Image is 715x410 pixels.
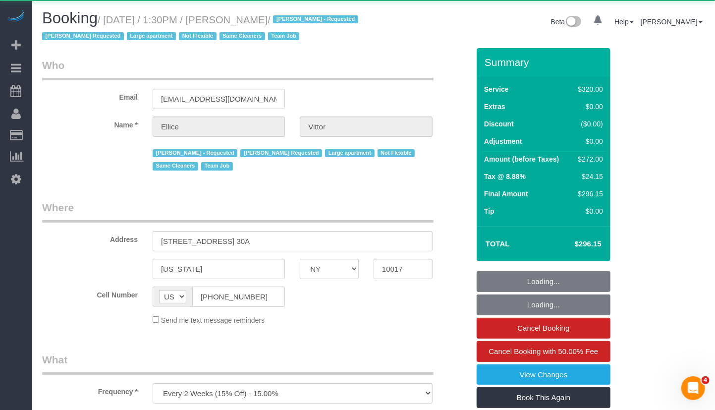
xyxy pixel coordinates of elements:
[179,32,217,40] span: Not Flexible
[702,376,710,384] span: 4
[240,149,322,157] span: [PERSON_NAME] Requested
[484,172,526,181] label: Tax @ 8.88%
[192,287,285,307] input: Cell Number
[153,162,198,170] span: Same Cleaners
[484,189,528,199] label: Final Amount
[201,162,233,170] span: Team Job
[35,287,145,300] label: Cell Number
[273,15,358,23] span: [PERSON_NAME] - Requested
[614,18,634,26] a: Help
[35,89,145,102] label: Email
[42,14,361,42] small: / [DATE] / 1:30PM / [PERSON_NAME]
[35,117,145,130] label: Name *
[641,18,703,26] a: [PERSON_NAME]
[378,149,415,157] span: Not Flexible
[681,376,705,400] iframe: Intercom live chat
[153,259,285,279] input: City
[153,149,237,157] span: [PERSON_NAME] - Requested
[574,136,603,146] div: $0.00
[485,57,605,68] h3: Summary
[486,239,510,248] strong: Total
[6,10,26,24] img: Automaid Logo
[574,172,603,181] div: $24.15
[42,32,124,40] span: [PERSON_NAME] Requested
[551,18,582,26] a: Beta
[35,231,145,244] label: Address
[484,206,495,216] label: Tip
[300,117,432,137] input: Last Name
[484,154,559,164] label: Amount (before Taxes)
[42,9,98,27] span: Booking
[484,136,522,146] label: Adjustment
[374,259,433,279] input: Zip Code
[161,316,265,324] span: Send me text message reminders
[35,383,145,397] label: Frequency *
[42,200,434,223] legend: Where
[574,189,603,199] div: $296.15
[574,154,603,164] div: $272.00
[42,352,434,375] legend: What
[574,206,603,216] div: $0.00
[484,84,509,94] label: Service
[153,89,285,109] input: Email
[325,149,374,157] span: Large apartment
[545,240,602,248] h4: $296.15
[565,16,581,29] img: New interface
[574,119,603,129] div: ($0.00)
[268,32,300,40] span: Team Job
[477,387,610,408] a: Book This Again
[574,84,603,94] div: $320.00
[574,102,603,112] div: $0.00
[489,347,599,355] span: Cancel Booking with 50.00% Fee
[484,102,505,112] label: Extras
[477,318,610,339] a: Cancel Booking
[220,32,265,40] span: Same Cleaners
[477,364,610,385] a: View Changes
[127,32,176,40] span: Large apartment
[42,58,434,80] legend: Who
[484,119,514,129] label: Discount
[477,341,610,362] a: Cancel Booking with 50.00% Fee
[153,117,285,137] input: First Name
